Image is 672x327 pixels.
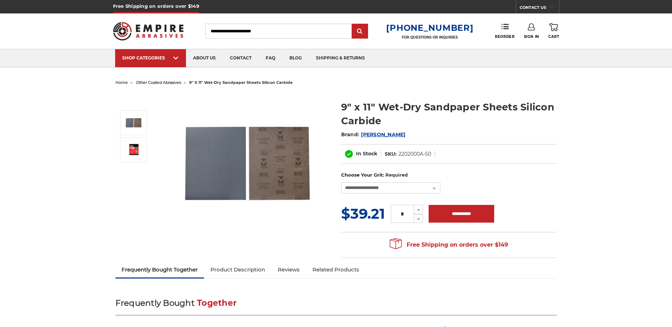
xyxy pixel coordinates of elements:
a: Cart [548,23,559,39]
div: SHOP CATEGORIES [122,55,179,61]
a: faq [259,49,282,67]
span: $39.21 [341,205,385,222]
p: FOR QUESTIONS OR INQUIRIES [386,35,473,40]
a: Frequently Bought Together [115,262,204,277]
a: other coated abrasives [136,80,181,85]
h1: 9" x 11" Wet-Dry Sandpaper Sheets Silicon Carbide [341,100,557,128]
span: 9" x 11" wet-dry sandpaper sheets silicon carbide [189,80,293,85]
span: Cart [548,34,559,39]
img: 9" x 11" Wet-Dry Sandpaper Sheets Silicon Carbide [125,143,142,156]
img: 9" x 11" Wet-Dry Sandpaper Sheets Silicon Carbide [125,114,142,132]
a: [PHONE_NUMBER] [386,23,473,33]
a: Reorder [495,23,514,39]
small: Required [385,172,408,178]
span: Brand: [341,131,360,138]
a: blog [282,49,309,67]
img: Empire Abrasives [113,17,184,45]
dt: SKU: [385,150,397,158]
dd: 2202000A-50 [399,150,431,158]
img: 9" x 11" Wet-Dry Sandpaper Sheets Silicon Carbide [176,93,318,234]
a: Related Products [306,262,366,277]
a: about us [186,49,223,67]
a: contact [223,49,259,67]
a: shipping & returns [309,49,372,67]
a: CONTACT US [520,4,559,13]
input: Submit [353,24,367,39]
span: Reorder [495,34,514,39]
a: Product Description [204,262,271,277]
a: Reviews [271,262,306,277]
a: [PERSON_NAME] [361,131,405,138]
span: Frequently Bought [115,298,194,308]
span: Together [197,298,237,308]
span: In Stock [356,150,377,157]
span: Free Shipping on orders over $149 [390,238,508,252]
a: home [115,80,128,85]
span: Sign In [524,34,539,39]
label: Choose Your Grit: [341,172,557,179]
